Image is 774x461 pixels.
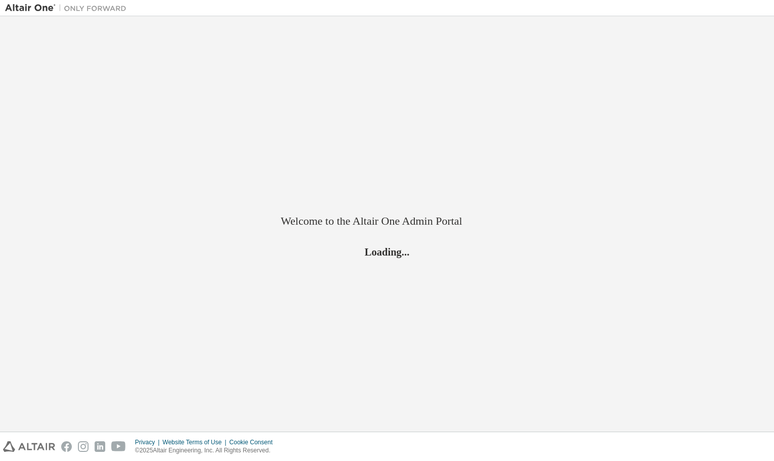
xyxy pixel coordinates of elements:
[111,441,126,452] img: youtube.svg
[135,438,162,446] div: Privacy
[229,438,278,446] div: Cookie Consent
[281,214,493,228] h2: Welcome to the Altair One Admin Portal
[5,3,132,13] img: Altair One
[3,441,55,452] img: altair_logo.svg
[95,441,105,452] img: linkedin.svg
[78,441,89,452] img: instagram.svg
[61,441,72,452] img: facebook.svg
[135,446,279,455] p: © 2025 Altair Engineering, Inc. All Rights Reserved.
[162,438,229,446] div: Website Terms of Use
[281,245,493,258] h2: Loading...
